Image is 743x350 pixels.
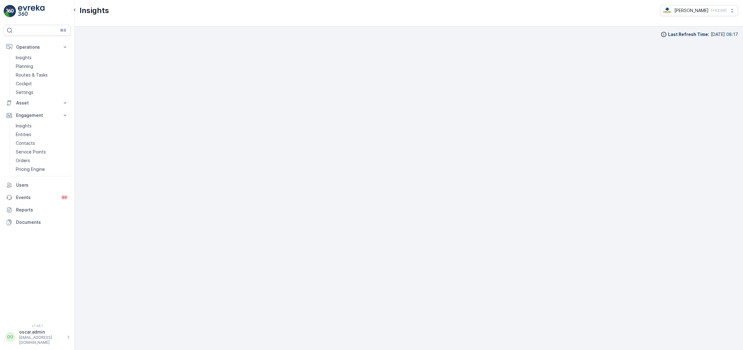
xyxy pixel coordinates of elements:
a: Entities [13,130,71,139]
p: Last Refresh Time : [668,31,709,38]
a: Users [4,179,71,191]
a: Insights [13,53,71,62]
p: Insights [16,123,32,129]
p: Service Points [16,149,46,155]
a: Pricing Engine [13,165,71,174]
img: logo_light-DOdMpM7g.png [18,5,45,17]
a: Planning [13,62,71,71]
a: Reports [4,204,71,216]
p: Asset [16,100,58,106]
a: Settings [13,88,71,97]
p: Planning [16,63,33,69]
p: Insights [16,55,32,61]
p: Insights [80,6,109,16]
img: basis-logo_rgb2x.png [663,7,672,14]
span: v 1.48.1 [4,324,71,328]
button: Asset [4,97,71,109]
div: OO [5,332,15,342]
p: Users [16,182,68,188]
p: ( +02:00 ) [711,8,727,13]
p: [DATE] 08:17 [711,31,738,38]
p: Entities [16,131,31,138]
a: Contacts [13,139,71,148]
a: Insights [13,122,71,130]
p: [EMAIL_ADDRESS][DOMAIN_NAME] [19,335,64,345]
p: Orders [16,157,30,164]
button: Engagement [4,109,71,122]
a: Service Points [13,148,71,156]
p: [PERSON_NAME] [674,7,709,14]
a: Events99 [4,191,71,204]
a: Orders [13,156,71,165]
p: Cockpit [16,81,32,87]
button: OOoscar.admin[EMAIL_ADDRESS][DOMAIN_NAME] [4,329,71,345]
p: Routes & Tasks [16,72,48,78]
p: Events [16,194,57,201]
img: logo [4,5,16,17]
a: Routes & Tasks [13,71,71,79]
button: Operations [4,41,71,53]
p: Operations [16,44,58,50]
p: ⌘B [60,28,66,33]
a: Cockpit [13,79,71,88]
p: Engagement [16,112,58,118]
p: Contacts [16,140,35,146]
p: Settings [16,89,33,95]
p: Pricing Engine [16,166,45,172]
p: 99 [62,195,67,200]
a: Documents [4,216,71,228]
p: oscar.admin [19,329,64,335]
button: [PERSON_NAME](+02:00) [660,5,738,16]
p: Reports [16,207,68,213]
p: Documents [16,219,68,225]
